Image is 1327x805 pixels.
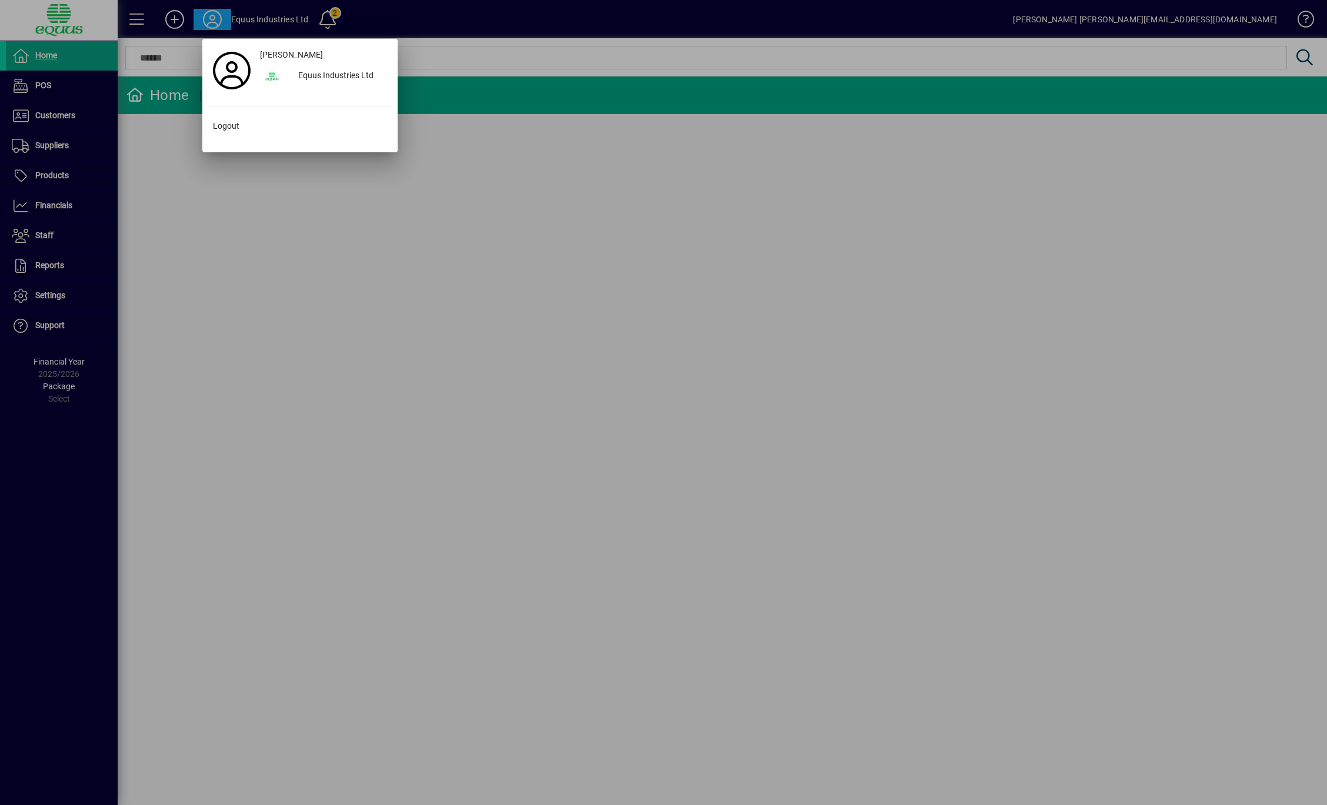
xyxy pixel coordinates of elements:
a: Profile [208,60,255,81]
button: Logout [208,116,392,137]
div: Equus Industries Ltd [289,66,392,87]
button: Equus Industries Ltd [255,66,392,87]
span: [PERSON_NAME] [260,49,323,61]
span: Logout [213,120,239,132]
a: [PERSON_NAME] [255,45,392,66]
